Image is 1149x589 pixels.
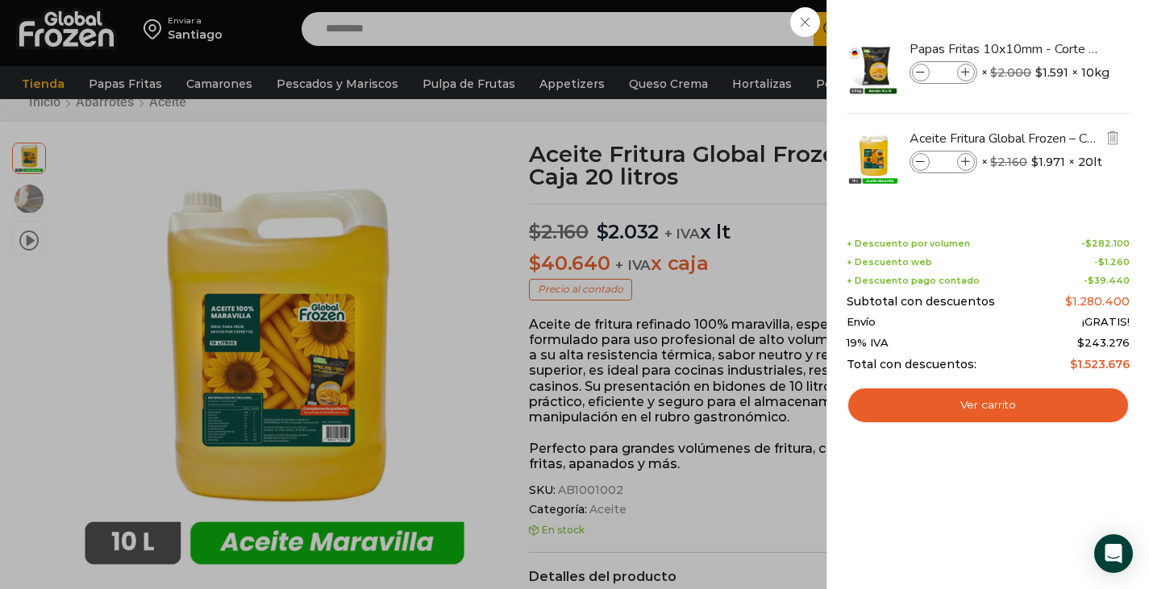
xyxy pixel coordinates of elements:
bdi: 2.160 [990,155,1027,169]
span: Total con descuentos: [847,358,976,371]
bdi: 1.971 [1031,154,1065,170]
a: Aceite Fritura Global Frozen – Caja 20 litros [910,130,1101,147]
span: $ [1085,238,1092,249]
span: $ [1077,336,1084,349]
span: × × 20lt [981,151,1102,173]
span: $ [990,155,997,169]
input: Product quantity [931,153,955,171]
span: - [1081,239,1130,249]
bdi: 1.280.400 [1065,294,1130,309]
span: $ [1088,275,1094,286]
span: + Descuento por volumen [847,239,970,249]
bdi: 2.000 [990,65,1031,80]
span: $ [1035,64,1043,81]
input: Product quantity [931,64,955,81]
span: $ [1031,154,1039,170]
span: + Descuento pago contado [847,276,980,286]
a: Ver carrito [847,387,1130,424]
bdi: 39.440 [1088,275,1130,286]
img: Eliminar Aceite Fritura Global Frozen – Caja 20 litros del carrito [1105,131,1120,145]
bdi: 1.260 [1098,256,1130,268]
span: $ [990,65,997,80]
span: $ [1065,294,1072,309]
a: Eliminar Aceite Fritura Global Frozen – Caja 20 litros del carrito [1104,129,1122,149]
span: 19% IVA [847,337,889,350]
span: × × 10kg [981,61,1109,84]
span: - [1084,276,1130,286]
span: Envío [847,316,876,329]
span: ¡GRATIS! [1082,316,1130,329]
a: Papas Fritas 10x10mm - Corte Bastón - Caja 10 kg [910,40,1101,58]
bdi: 1.591 [1035,64,1068,81]
span: $ [1070,357,1077,371]
span: Subtotal con descuentos [847,295,995,309]
span: 243.276 [1077,336,1130,349]
div: Open Intercom Messenger [1094,534,1133,573]
span: + Descuento web [847,257,932,268]
span: $ [1098,256,1105,268]
span: - [1094,257,1130,268]
bdi: 1.523.676 [1070,357,1130,371]
bdi: 282.100 [1085,238,1130,249]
